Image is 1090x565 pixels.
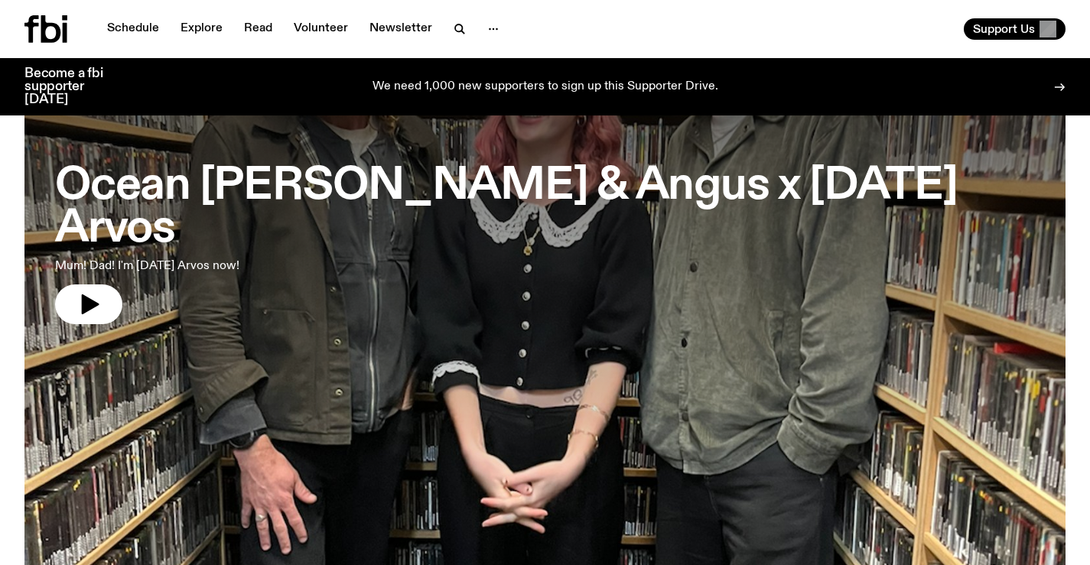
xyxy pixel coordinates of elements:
[55,165,1035,251] h3: Ocean [PERSON_NAME] & Angus x [DATE] Arvos
[285,18,357,40] a: Volunteer
[360,18,441,40] a: Newsletter
[171,18,232,40] a: Explore
[964,18,1066,40] button: Support Us
[235,18,281,40] a: Read
[24,67,122,106] h3: Become a fbi supporter [DATE]
[55,257,447,275] p: Mum! Dad! I'm [DATE] Arvos now!
[55,150,1035,324] a: Ocean [PERSON_NAME] & Angus x [DATE] ArvosMum! Dad! I'm [DATE] Arvos now!
[98,18,168,40] a: Schedule
[973,22,1035,36] span: Support Us
[373,80,718,94] p: We need 1,000 new supporters to sign up this Supporter Drive.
